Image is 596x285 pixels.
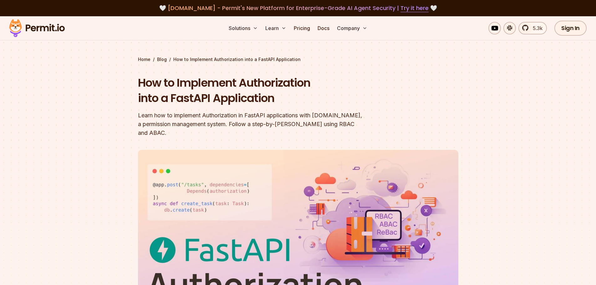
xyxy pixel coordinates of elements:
[291,22,313,34] a: Pricing
[400,4,429,12] a: Try it here
[263,22,289,34] button: Learn
[138,111,378,137] div: Learn how to implement Authorization in FastAPI applications with [DOMAIN_NAME], a permission man...
[157,56,167,63] a: Blog
[529,24,543,32] span: 5.3k
[334,22,370,34] button: Company
[554,21,587,36] a: Sign In
[138,75,378,106] h1: How to Implement Authorization into a FastAPI Application
[138,56,150,63] a: Home
[518,22,547,34] a: 5.3k
[226,22,260,34] button: Solutions
[138,56,458,63] div: / /
[6,18,68,39] img: Permit logo
[168,4,429,12] span: [DOMAIN_NAME] - Permit's New Platform for Enterprise-Grade AI Agent Security |
[315,22,332,34] a: Docs
[15,4,581,13] div: 🤍 🤍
